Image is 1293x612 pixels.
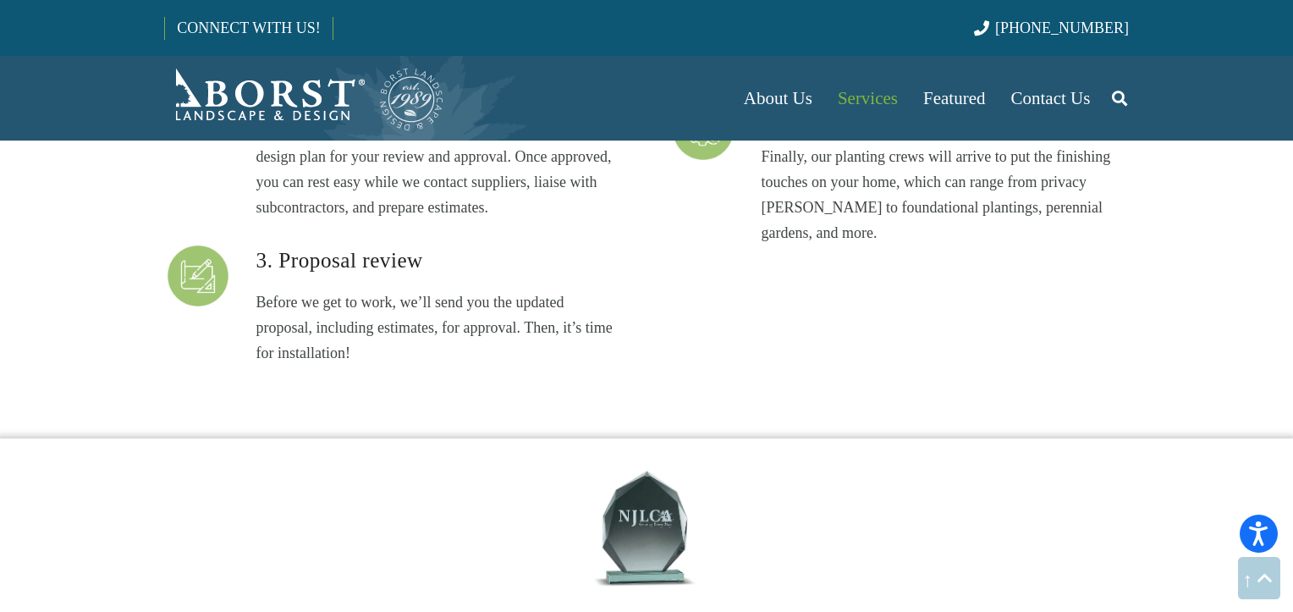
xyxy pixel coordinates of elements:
[825,56,911,141] a: Services
[165,8,332,48] a: CONNECT WITH US!
[762,144,1129,245] p: Finally, our planting crews will arrive to put the finishing touches on your home, which can rang...
[1011,88,1091,108] span: Contact Us
[256,294,613,361] span: Before we get to work, we’ll send you the updated proposal, including estimates, for approval. Th...
[731,56,825,141] a: About Us
[911,56,998,141] a: Featured
[256,97,615,216] span: The designer will return to the [PERSON_NAME] Landscape & Design headquarters to assemble a lands...
[164,64,445,132] a: Borst-Logo
[744,88,812,108] span: About Us
[164,469,1129,592] a: NJLCA_Award
[838,88,898,108] span: Services
[1103,77,1136,119] a: Search
[1238,557,1280,599] a: Back to top
[974,19,1129,36] a: [PHONE_NUMBER]
[995,19,1129,36] span: [PHONE_NUMBER]
[999,56,1103,141] a: Contact Us
[923,88,985,108] span: Featured
[582,469,710,592] img: Borst Landscape & Design won NJLCA Award
[256,241,624,290] h4: 3. Proposal review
